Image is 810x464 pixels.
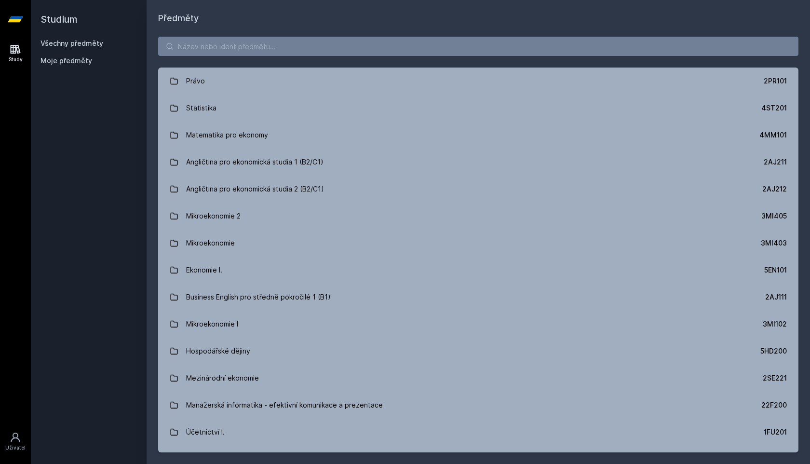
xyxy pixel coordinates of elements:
div: 2AJ211 [764,157,787,167]
div: Study [9,56,23,63]
div: 2PR101 [764,76,787,86]
div: Manažerská informatika - efektivní komunikace a prezentace [186,396,383,415]
div: 4ST201 [761,103,787,113]
div: 3MI403 [761,238,787,248]
a: Právo 2PR101 [158,68,798,95]
a: Business English pro středně pokročilé 1 (B1) 2AJ111 [158,284,798,311]
div: Právo [186,71,205,91]
a: Study [2,39,29,68]
a: Angličtina pro ekonomická studia 2 (B2/C1) 2AJ212 [158,176,798,203]
div: 3MI405 [761,211,787,221]
div: Angličtina pro ekonomická studia 2 (B2/C1) [186,179,324,199]
div: Ekonomie I. [186,260,222,280]
a: Statistika 4ST201 [158,95,798,122]
div: 5EN101 [764,265,787,275]
div: 2AJ212 [762,184,787,194]
div: Uživatel [5,444,26,451]
div: 2SE221 [763,373,787,383]
a: Mikroekonomie 3MI403 [158,230,798,257]
div: 3MI102 [763,319,787,329]
h1: Předměty [158,12,798,25]
span: Moje předměty [40,56,92,66]
div: Angličtina pro ekonomická studia 1 (B2/C1) [186,152,324,172]
a: Mikroekonomie I 3MI102 [158,311,798,338]
div: 4MM101 [759,130,787,140]
a: Manažerská informatika - efektivní komunikace a prezentace 22F200 [158,392,798,419]
div: Matematika pro ekonomy [186,125,268,145]
div: 2AJ111 [765,292,787,302]
div: 1FU201 [764,427,787,437]
a: Mikroekonomie 2 3MI405 [158,203,798,230]
a: Účetnictví I. 1FU201 [158,419,798,446]
div: Hospodářské dějiny [186,341,250,361]
a: Hospodářské dějiny 5HD200 [158,338,798,365]
a: Uživatel [2,427,29,456]
div: Účetnictví I. [186,423,225,442]
a: Angličtina pro ekonomická studia 1 (B2/C1) 2AJ211 [158,149,798,176]
div: Business English pro středně pokročilé 1 (B1) [186,287,331,307]
a: Matematika pro ekonomy 4MM101 [158,122,798,149]
a: Mezinárodní ekonomie 2SE221 [158,365,798,392]
div: 22F200 [761,400,787,410]
div: Mikroekonomie 2 [186,206,241,226]
a: Všechny předměty [40,39,103,47]
div: Mezinárodní ekonomie [186,368,259,388]
div: Mikroekonomie [186,233,235,253]
input: Název nebo ident předmětu… [158,37,798,56]
div: Mikroekonomie I [186,314,238,334]
div: Statistika [186,98,216,118]
a: Ekonomie I. 5EN101 [158,257,798,284]
div: 5HD200 [760,346,787,356]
